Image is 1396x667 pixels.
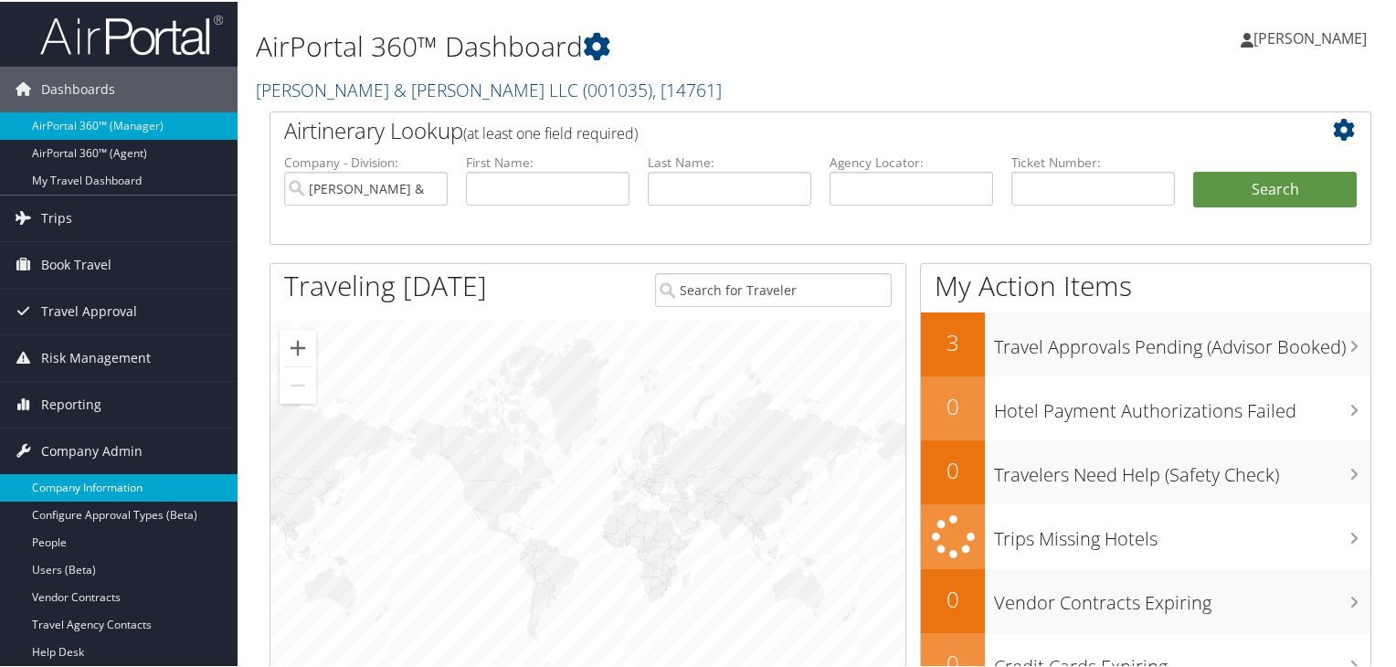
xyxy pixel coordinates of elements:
[921,582,985,613] h2: 0
[280,328,316,365] button: Zoom in
[994,579,1370,614] h3: Vendor Contracts Expiring
[994,323,1370,358] h3: Travel Approvals Pending (Advisor Booked)
[466,152,629,170] label: First Name:
[41,333,151,379] span: Risk Management
[284,265,487,303] h1: Traveling [DATE]
[921,375,1370,439] a: 0Hotel Payment Authorizations Failed
[921,503,1370,567] a: Trips Missing Hotels
[1193,170,1357,206] button: Search
[648,152,811,170] label: Last Name:
[463,122,638,142] span: (at least one field required)
[41,287,137,333] span: Travel Approval
[41,194,72,239] span: Trips
[1241,9,1385,64] a: [PERSON_NAME]
[921,453,985,484] h2: 0
[921,439,1370,503] a: 0Travelers Need Help (Safety Check)
[921,567,1370,631] a: 0Vendor Contracts Expiring
[921,389,985,420] h2: 0
[921,311,1370,375] a: 3Travel Approvals Pending (Advisor Booked)
[1011,152,1175,170] label: Ticket Number:
[583,76,652,101] span: ( 001035 )
[284,152,448,170] label: Company - Division:
[41,427,143,472] span: Company Admin
[40,12,223,55] img: airportal-logo.png
[655,271,893,305] input: Search for Traveler
[41,65,115,111] span: Dashboards
[652,76,722,101] span: , [ 14761 ]
[256,76,722,101] a: [PERSON_NAME] & [PERSON_NAME] LLC
[284,113,1265,144] h2: Airtinerary Lookup
[994,515,1370,550] h3: Trips Missing Hotels
[994,387,1370,422] h3: Hotel Payment Authorizations Failed
[280,365,316,402] button: Zoom out
[921,325,985,356] h2: 3
[830,152,993,170] label: Agency Locator:
[1253,26,1367,47] span: [PERSON_NAME]
[921,265,1370,303] h1: My Action Items
[994,451,1370,486] h3: Travelers Need Help (Safety Check)
[41,380,101,426] span: Reporting
[256,26,1009,64] h1: AirPortal 360™ Dashboard
[41,240,111,286] span: Book Travel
